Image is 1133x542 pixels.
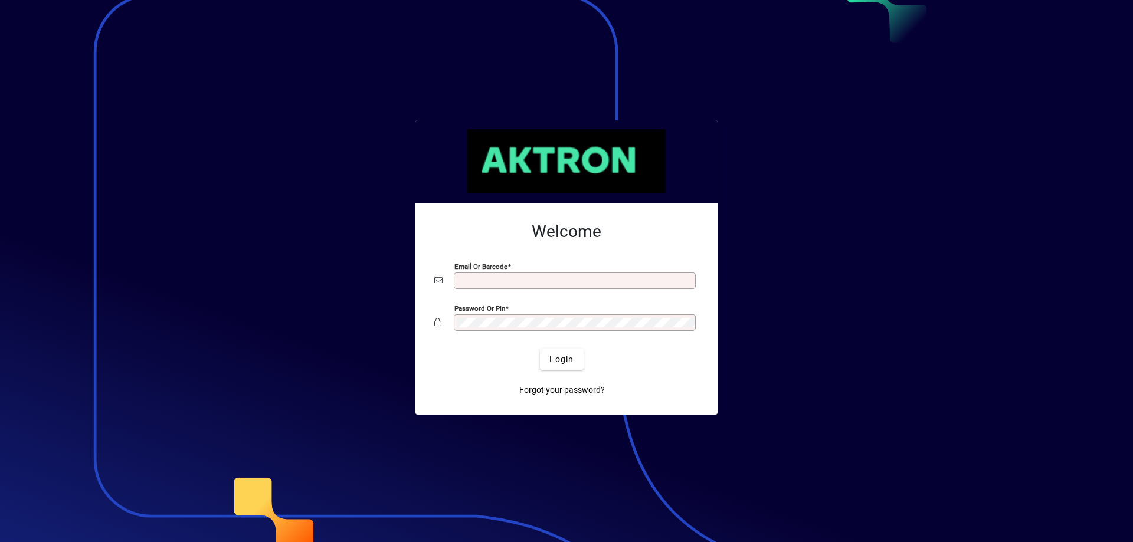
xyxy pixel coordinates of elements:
h2: Welcome [434,222,699,242]
a: Forgot your password? [515,379,610,400]
button: Login [540,349,583,370]
mat-label: Password or Pin [454,304,505,313]
mat-label: Email or Barcode [454,262,507,271]
span: Forgot your password? [519,384,605,396]
span: Login [549,353,574,366]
